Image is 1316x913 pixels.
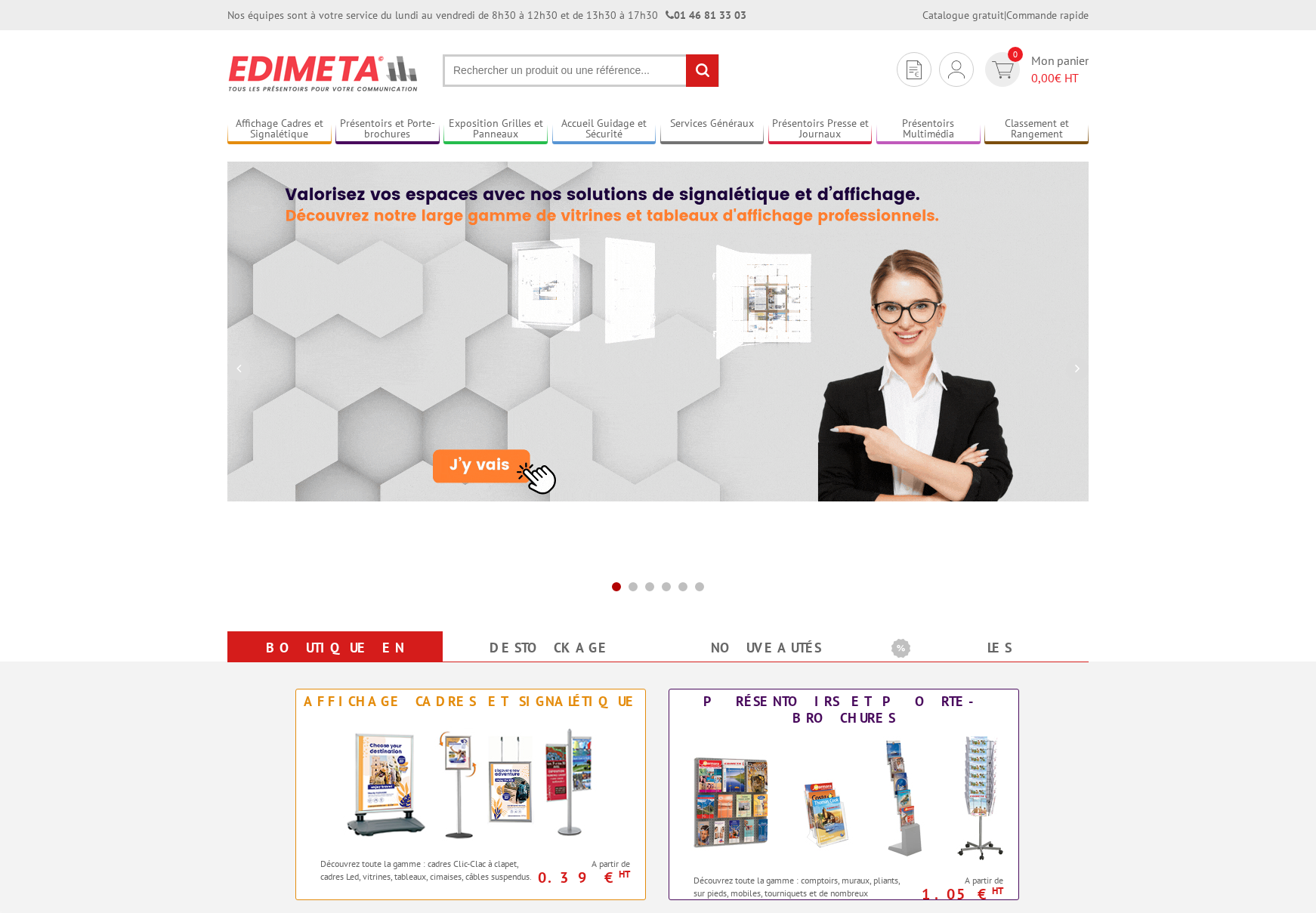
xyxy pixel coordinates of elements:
a: nouveautés [676,634,855,662]
img: devis rapide [992,61,1014,79]
a: Affichage Cadres et Signalétique [227,117,332,142]
sup: HT [992,884,1003,897]
a: Présentoirs Multimédia [876,117,981,142]
div: | [922,8,1089,23]
span: € HT [1031,69,1089,87]
p: 0.39 € [533,873,630,882]
img: Présentoirs et Porte-brochures [678,730,1010,866]
a: Affichage Cadres et Signalétique Affichage Cadres et Signalétique Découvrez toute la gamme : cadr... [295,689,646,900]
a: Présentoirs et Porte-brochures [335,117,440,142]
img: Présentoir, panneau, stand - Edimeta - PLV, affichage, mobilier bureau, entreprise [227,45,420,101]
a: Commande rapide [1006,8,1089,22]
div: Nos équipes sont à votre service du lundi au vendredi de 8h30 à 12h30 et de 13h30 à 17h30 [227,8,746,23]
a: Accueil Guidage et Sécurité [552,117,656,142]
p: 1.05 € [906,890,1003,899]
img: devis rapide [907,60,922,79]
a: Services Généraux [660,117,765,142]
p: Découvrez toute la gamme : comptoirs, muraux, pliants, sur pieds, mobiles, tourniquets et de nomb... [694,874,909,912]
sup: HT [619,868,630,881]
a: Classement et Rangement [984,117,1089,142]
strong: 01 46 81 33 03 [666,8,746,22]
a: Les promotions [891,634,1070,689]
span: 0,00 [1031,70,1055,85]
input: Rechercher un produit ou une référence... [443,54,719,87]
a: Présentoirs Presse et Journaux [768,117,873,142]
span: 0 [1008,47,1023,62]
div: Présentoirs et Porte-brochures [673,693,1015,726]
div: Affichage Cadres et Signalétique [300,693,641,710]
a: Boutique en ligne [246,634,425,689]
b: Les promotions [891,634,1080,665]
input: rechercher [686,54,718,87]
a: Présentoirs et Porte-brochures Présentoirs et Porte-brochures Découvrez toute la gamme : comptoir... [669,689,1019,900]
p: Découvrez toute la gamme : cadres Clic-Clac à clapet, cadres Led, vitrines, tableaux, cimaises, c... [320,857,536,883]
a: Destockage [461,634,640,662]
img: Affichage Cadres et Signalétique [331,714,610,850]
img: devis rapide [948,60,965,79]
a: Exposition Grilles et Panneaux [443,117,548,142]
a: Catalogue gratuit [922,8,1004,22]
span: Mon panier [1031,52,1089,87]
span: A partir de [913,874,1003,887]
a: devis rapide 0 Mon panier 0,00€ HT [981,52,1089,87]
span: A partir de [540,858,630,870]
